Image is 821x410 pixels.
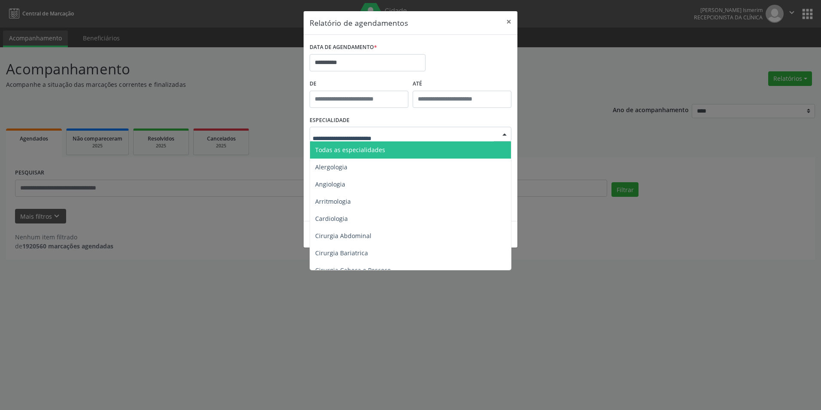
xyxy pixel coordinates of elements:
span: Alergologia [315,163,347,171]
span: Cirurgia Bariatrica [315,249,368,257]
span: Todas as especialidades [315,146,385,154]
button: Close [500,11,517,32]
span: Arritmologia [315,197,351,205]
h5: Relatório de agendamentos [310,17,408,28]
span: Angiologia [315,180,345,188]
span: Cirurgia Abdominal [315,232,371,240]
span: Cardiologia [315,214,348,223]
label: De [310,77,408,91]
label: ESPECIALIDADE [310,114,350,127]
span: Cirurgia Cabeça e Pescoço [315,266,391,274]
label: DATA DE AGENDAMENTO [310,41,377,54]
label: ATÉ [413,77,511,91]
